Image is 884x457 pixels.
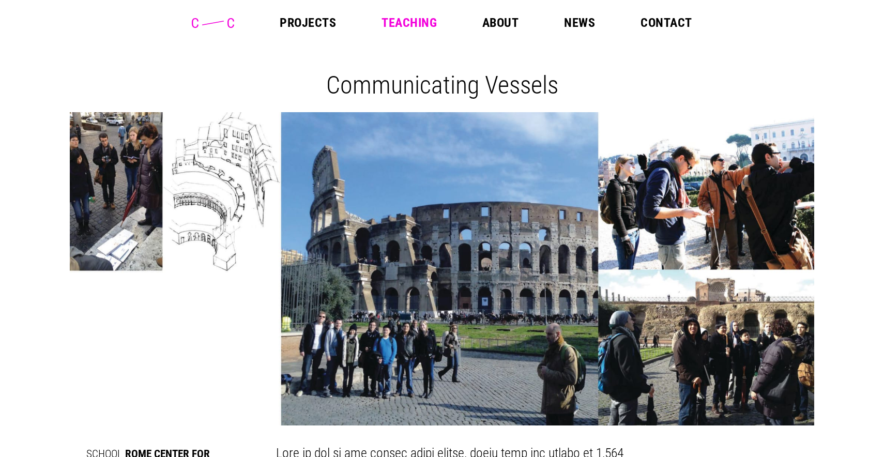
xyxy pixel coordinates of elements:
a: News [564,17,595,29]
a: Contact [641,17,692,29]
nav: Main Menu [280,17,692,29]
img: Travel photographs of Italy [70,112,814,425]
a: Teaching [382,17,437,29]
h1: Communicating Vessels [78,70,806,100]
a: Projects [280,17,336,29]
a: About [482,17,519,29]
